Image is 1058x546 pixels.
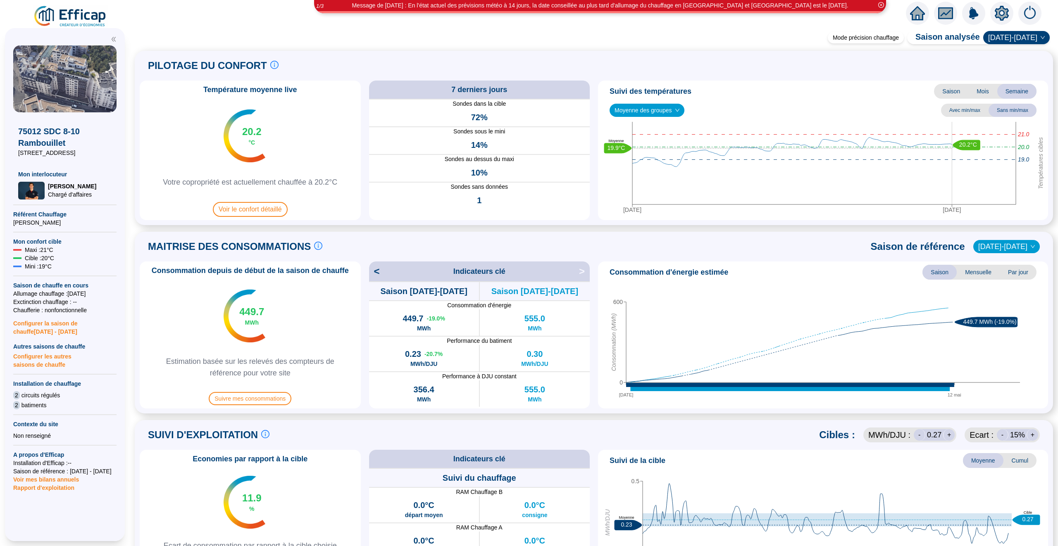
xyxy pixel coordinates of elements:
[13,342,117,351] span: Autres saisons de chauffe
[968,84,997,99] span: Mois
[997,84,1037,99] span: Semaine
[249,505,254,513] span: %
[224,476,265,529] img: indicateur températures
[21,391,60,399] span: circuits régulés
[619,515,634,520] text: Moyenne
[209,392,291,405] span: Suivre mes consommations
[13,351,117,369] span: Configurer les autres saisons de chauffe
[369,155,590,164] span: Sondes au dessus du maxi
[621,521,632,528] text: 0.23
[997,429,1008,441] div: -
[403,313,423,324] span: 449.7
[405,511,443,519] span: départ moyen
[13,467,117,475] span: Saison de référence : [DATE] - [DATE]
[608,139,624,143] text: Moyenne
[239,305,264,318] span: 449.7
[33,5,108,28] img: efficap energie logo
[13,298,117,306] span: Exctinction chauffage : --
[18,182,45,199] img: Chargé d'affaires
[910,6,925,21] span: home
[13,306,117,314] span: Chaufferie : non fonctionnelle
[369,100,590,108] span: Sondes dans la cible
[922,265,957,280] span: Saison
[369,301,590,309] span: Consommation d'énergie
[1040,35,1045,40] span: down
[610,266,728,278] span: Consommation d'énergie estimée
[978,240,1035,253] span: 2021-2022
[13,380,117,388] span: Installation de chauffage
[224,109,265,162] img: indicateur températures
[13,218,117,227] span: [PERSON_NAME]
[18,126,112,149] span: 75012 SDC 8-10 Rambouillet
[962,2,985,25] img: alerts
[13,451,117,459] span: A propos d'Efficap
[148,428,258,442] span: SUIVI D'EXPLOITATION
[143,356,357,379] span: Estimation basée sur les relevés des compteurs de référence pour votre site
[934,84,968,99] span: Saison
[25,262,52,271] span: Mini : 19 °C
[527,348,543,360] span: 0.30
[13,210,117,218] span: Référent Chauffage
[224,290,265,342] img: indicateur températures
[13,281,117,290] span: Saison de chauffe en cours
[369,337,590,345] span: Performance du batiment
[111,36,117,42] span: double-left
[471,167,488,178] span: 10%
[369,523,590,532] span: RAM Chauffage A
[963,318,1016,325] text: 449.7 MWh (-19.0%)
[453,266,505,277] span: Indicateurs clé
[1017,144,1029,150] tspan: 20.0
[1017,131,1029,138] tspan: 21.0
[604,509,611,536] tspan: MWh/DJU
[369,372,590,380] span: Performance à DJU constant
[623,207,641,213] tspan: [DATE]
[25,254,54,262] span: Cible : 20 °C
[451,84,507,95] span: 7 derniers jours
[1022,516,1033,522] text: 0.27
[188,453,312,465] span: Economies par rapport à la cible
[314,242,322,250] span: info-circle
[13,484,117,492] span: Rapport d'exploitation
[1037,137,1044,189] tspan: Températures cibles
[1010,429,1025,441] span: 15 %
[242,491,262,505] span: 11.9
[148,59,267,72] span: PILOTAGE DU CONFORT
[417,395,431,404] span: MWh
[1027,429,1038,441] div: +
[948,392,961,397] tspan: 12 mai
[261,430,269,438] span: info-circle
[443,472,516,484] span: Suivi du chauffage
[213,202,288,217] span: Voir le confort détaillé
[524,499,545,511] span: 0.0°C
[615,104,679,116] span: Moyenne des groupes
[414,499,434,511] span: 0.0°C
[316,3,324,9] i: 1 / 3
[938,6,953,21] span: fund
[414,384,434,395] span: 356.4
[369,265,380,278] span: <
[369,488,590,496] span: RAM Chauffage B
[270,61,279,69] span: info-circle
[1000,265,1037,280] span: Par jour
[148,240,311,253] span: MAITRISE DES CONSOMMATIONS
[147,265,354,276] span: Consommation depuis de début de la saison de chauffe
[943,429,955,441] div: +
[610,313,617,371] tspan: Consommation (MWh)
[1003,453,1037,468] span: Cumul
[524,384,545,395] span: 555.0
[957,265,1000,280] span: Mensuelle
[405,348,421,360] span: 0.23
[1018,2,1041,25] img: alerts
[13,432,117,440] div: Non renseigné
[410,360,437,368] span: MWh/DJU
[871,240,965,253] span: Saison de référence
[13,237,117,246] span: Mon confort cible
[155,176,346,188] span: Votre copropriété est actuellement chauffée à 20.2°C
[25,246,53,254] span: Maxi : 21 °C
[369,127,590,136] span: Sondes sous le mini
[521,360,548,368] span: MWh/DJU
[248,138,255,147] span: °C
[13,401,20,409] span: 2
[608,144,625,151] text: 19.9°C
[417,324,431,332] span: MWh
